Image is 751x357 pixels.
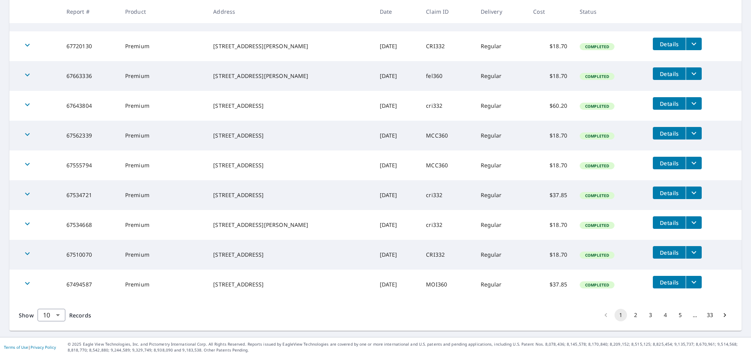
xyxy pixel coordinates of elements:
td: 67720130 [60,31,119,61]
p: | [4,345,56,350]
button: Go to page 2 [629,309,642,321]
td: $37.85 [527,270,573,299]
span: Details [658,130,681,137]
td: [DATE] [374,270,420,299]
button: Go to page 33 [704,309,716,321]
span: Details [658,70,681,78]
button: detailsBtn-67510070 [653,246,686,259]
td: $18.70 [527,150,573,180]
span: Completed [580,252,614,258]
span: Details [658,219,681,227]
span: Completed [580,74,614,79]
span: Details [658,279,681,286]
td: Regular [474,210,527,240]
td: Premium [119,270,207,299]
nav: pagination navigation [598,309,732,321]
button: Go to page 3 [644,309,657,321]
button: Go to page 5 [674,309,686,321]
span: Details [658,159,681,167]
span: Completed [580,103,614,109]
td: [DATE] [374,61,420,91]
span: Completed [580,44,614,49]
td: MOI360 [420,270,474,299]
td: [DATE] [374,91,420,121]
div: [STREET_ADDRESS] [213,132,367,140]
button: filesDropdownBtn-67534668 [686,216,702,229]
span: Details [658,249,681,256]
td: Premium [119,150,207,180]
div: [STREET_ADDRESS] [213,281,367,288]
button: detailsBtn-67643804 [653,97,686,110]
td: Premium [119,61,207,91]
td: Premium [119,240,207,270]
td: Premium [119,31,207,61]
td: [DATE] [374,240,420,270]
span: Details [658,100,681,107]
td: cri332 [420,180,474,210]
td: Regular [474,270,527,299]
button: filesDropdownBtn-67663336 [686,67,702,80]
span: Show [19,312,34,319]
div: [STREET_ADDRESS] [213,161,367,169]
button: detailsBtn-67534668 [653,216,686,229]
td: [DATE] [374,31,420,61]
td: $60.20 [527,91,573,121]
td: [DATE] [374,180,420,210]
span: Completed [580,193,614,198]
td: Premium [119,91,207,121]
td: 67663336 [60,61,119,91]
button: detailsBtn-67562339 [653,127,686,140]
button: detailsBtn-67494587 [653,276,686,288]
td: cri332 [420,210,474,240]
td: $37.85 [527,180,573,210]
td: Premium [119,180,207,210]
td: $18.70 [527,31,573,61]
td: 67534668 [60,210,119,240]
td: $18.70 [527,61,573,91]
td: 67643804 [60,91,119,121]
td: $18.70 [527,210,573,240]
td: 67562339 [60,121,119,150]
span: Completed [580,223,614,228]
td: [DATE] [374,210,420,240]
td: Premium [119,121,207,150]
td: Regular [474,61,527,91]
div: [STREET_ADDRESS] [213,102,367,110]
span: Completed [580,133,614,139]
button: filesDropdownBtn-67562339 [686,127,702,140]
td: [DATE] [374,150,420,180]
td: Regular [474,180,527,210]
td: $18.70 [527,240,573,270]
div: [STREET_ADDRESS] [213,191,367,199]
td: 67494587 [60,270,119,299]
button: filesDropdownBtn-67534721 [686,187,702,199]
span: Completed [580,163,614,169]
td: Regular [474,121,527,150]
span: Records [69,312,91,319]
button: Go to page 4 [659,309,672,321]
button: detailsBtn-67534721 [653,187,686,199]
button: filesDropdownBtn-67510070 [686,246,702,259]
td: fel360 [420,61,474,91]
td: CRI332 [420,240,474,270]
button: Go to next page [719,309,731,321]
a: Privacy Policy [31,344,56,350]
td: MCC360 [420,150,474,180]
td: Regular [474,240,527,270]
td: 67510070 [60,240,119,270]
td: cri332 [420,91,474,121]
td: Premium [119,210,207,240]
div: [STREET_ADDRESS][PERSON_NAME] [213,42,367,50]
span: Completed [580,282,614,288]
td: MCC360 [420,121,474,150]
div: [STREET_ADDRESS] [213,251,367,259]
button: filesDropdownBtn-67643804 [686,97,702,110]
a: Terms of Use [4,344,28,350]
td: 67534721 [60,180,119,210]
button: filesDropdownBtn-67555794 [686,157,702,169]
td: Regular [474,31,527,61]
div: … [689,311,701,319]
button: detailsBtn-67555794 [653,157,686,169]
td: 67555794 [60,150,119,180]
td: Regular [474,150,527,180]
